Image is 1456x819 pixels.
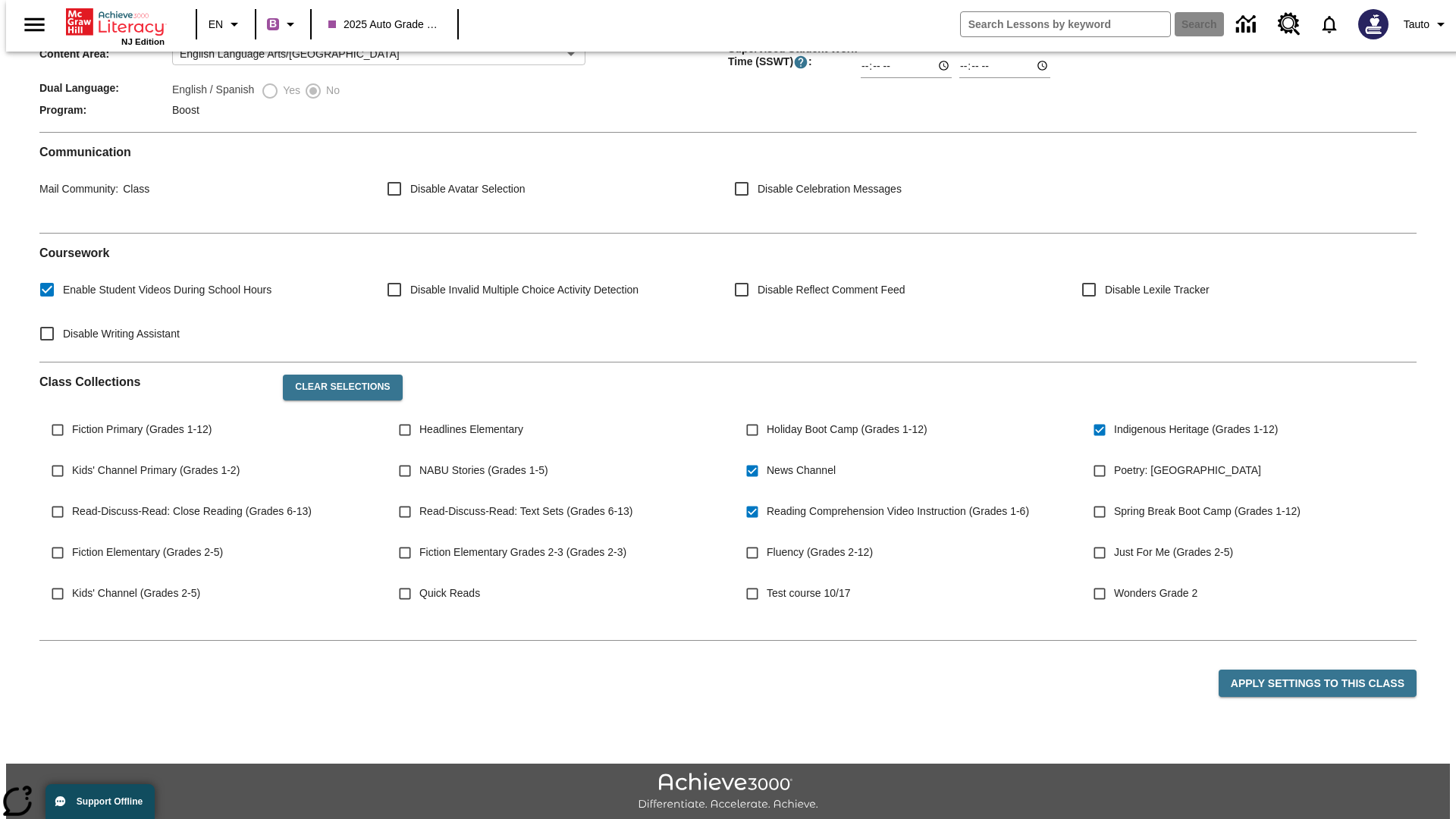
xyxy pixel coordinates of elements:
span: Disable Writing Assistant [63,326,180,342]
div: Class/Program Information [39,2,1417,120]
button: Language: EN, Select a language [202,11,250,38]
span: Indigenous Heritage (Grades 1-12) [1114,422,1278,438]
a: Resource Center, Will open in new tab [1269,4,1310,45]
h2: Course work [39,246,1417,260]
button: Select a new avatar [1349,5,1398,44]
span: Tauto [1404,17,1429,33]
span: Read-Discuss-Read: Text Sets (Grades 6-13) [419,504,632,519]
span: Boost [172,104,199,116]
button: Apply Settings to this Class [1219,670,1417,698]
div: Communication [39,145,1417,221]
span: NJSLA-ELA Prep Boot Camp (Grade 3) [419,626,605,642]
span: Disable Avatar Selection [410,181,526,197]
label: End Time [959,41,995,52]
span: NABU Stories (Grades 1-5) [419,463,548,479]
button: Clear Selections [283,375,402,400]
span: Wonders Grade 3 [1114,626,1197,642]
span: Fiction Primary (Grades 1-12) [72,422,212,438]
a: Notifications [1310,5,1349,44]
div: Coursework [39,246,1417,350]
button: Boost Class color is purple. Change class color [261,11,306,38]
span: Read-Discuss-Read: Close Reading (Grades 6-13) [72,504,312,519]
span: WordStudio 2-5 (Grades 2-5) [72,626,209,642]
a: Data Center [1227,4,1269,45]
span: Spring Break Boot Camp (Grades 1-12) [1114,504,1301,519]
a: Home [66,7,165,37]
span: Support Offline [77,796,143,807]
button: Support Offline [45,784,155,819]
div: Home [66,5,165,46]
span: NJSLA-ELA Smart (Grade 3) [767,626,902,642]
span: Mail Community : [39,183,118,195]
img: Avatar [1358,9,1389,39]
span: Test course 10/17 [767,585,851,601]
button: Supervised Student Work Time is the timeframe when students can take LevelSet and when lessons ar... [793,55,808,70]
span: Just For Me (Grades 2-5) [1114,544,1233,560]
span: Kids' Channel (Grades 2-5) [72,585,200,601]
span: Program : [39,104,172,116]
span: Disable Lexile Tracker [1105,282,1210,298]
span: Fluency (Grades 2-12) [767,544,873,560]
span: Disable Celebration Messages [758,181,902,197]
span: News Channel [767,463,836,479]
div: Class Collections [39,362,1417,628]
img: Achieve3000 Differentiate Accelerate Achieve [638,773,818,811]
label: Start Time [861,41,899,52]
span: Supervised Student Work Time (SSWT) : [728,42,861,70]
span: Reading Comprehension Video Instruction (Grades 1-6) [767,504,1029,519]
input: search field [961,12,1170,36]
span: Yes [279,83,300,99]
span: NJ Edition [121,37,165,46]
span: Class [118,183,149,195]
span: Kids' Channel Primary (Grades 1-2) [72,463,240,479]
span: Wonders Grade 2 [1114,585,1197,601]
span: Dual Language : [39,82,172,94]
label: English / Spanish [172,82,254,100]
span: Content Area : [39,48,172,60]
span: 2025 Auto Grade 1 C [328,17,441,33]
span: Disable Reflect Comment Feed [758,282,905,298]
span: Holiday Boot Camp (Grades 1-12) [767,422,927,438]
button: Profile/Settings [1398,11,1456,38]
span: Quick Reads [419,585,480,601]
button: Open side menu [12,2,57,47]
span: Enable Student Videos During School Hours [63,282,271,298]
span: Fiction Elementary (Grades 2-5) [72,544,223,560]
span: Fiction Elementary Grades 2-3 (Grades 2-3) [419,544,626,560]
span: Headlines Elementary [419,422,523,438]
span: EN [209,17,223,33]
h2: Class Collections [39,375,271,389]
span: No [322,83,340,99]
div: English Language Arts/[GEOGRAPHIC_DATA] [172,42,585,65]
span: Disable Invalid Multiple Choice Activity Detection [410,282,639,298]
span: Poetry: [GEOGRAPHIC_DATA] [1114,463,1261,479]
span: B [269,14,277,33]
h2: Communication [39,145,1417,159]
